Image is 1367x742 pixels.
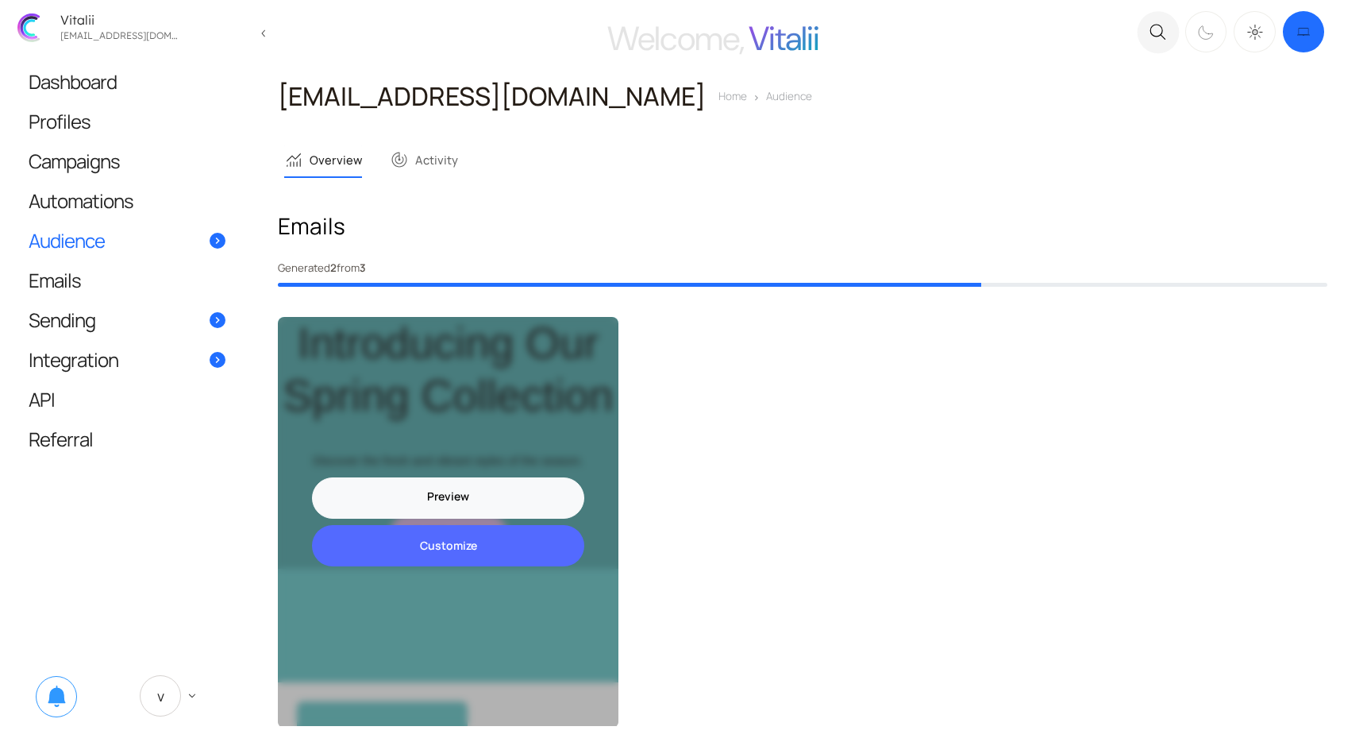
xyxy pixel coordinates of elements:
[390,143,458,176] a: track_changesActivity
[29,351,118,368] span: Integration
[390,150,409,169] span: track_changes
[718,89,747,103] a: Home
[19,385,190,588] img: Product shot of Spring Collection item 1
[13,300,241,339] a: Sending
[56,14,183,26] div: Vitalii
[312,525,584,567] a: Customize
[749,17,819,60] span: Vitalii
[29,113,90,129] span: Profiles
[227,252,341,365] img: Model wearing spring collection style 3
[13,221,241,260] a: Audience
[8,6,248,48] a: Vitalii [EMAIL_ADDRESS][DOMAIN_NAME]
[114,252,227,365] img: Model wearing spring collection style 2
[278,211,1327,242] h2: Emails
[1183,8,1327,56] div: Dark mode switcher
[278,79,706,114] span: [EMAIL_ADDRESS][DOMAIN_NAME]
[13,102,241,141] a: Profiles
[29,153,120,169] span: Campaigns
[185,689,199,703] span: keyboard_arrow_down
[13,340,241,379] a: Integration
[29,192,133,209] span: Automations
[284,150,303,169] span: monitoring
[607,17,744,60] span: Welcome,
[13,141,241,180] a: Campaigns
[112,198,229,236] a: Shop Now
[56,26,183,41] div: vitalijgladkij@gmail.com
[29,272,81,288] span: Emails
[312,477,584,519] a: Preview
[284,143,362,176] a: monitoringOverview
[29,73,117,90] span: Dashboard
[13,62,241,101] a: Dashboard
[278,261,1327,276] div: Generated from
[13,181,241,220] a: Automations
[29,311,95,328] span: Sending
[29,391,55,408] span: API
[13,380,241,419] a: API
[330,261,337,275] b: 2
[29,232,105,249] span: Audience
[140,675,181,717] span: V
[29,431,93,447] span: Referral
[124,664,218,728] a: V keyboard_arrow_down
[13,419,241,458] a: Referral
[360,261,366,275] b: 3
[766,89,812,103] a: Audience
[13,261,241,300] a: Emails
[16,133,325,154] p: Discover the fresh and vibrant styles of the season.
